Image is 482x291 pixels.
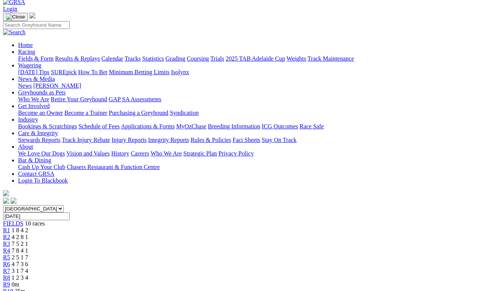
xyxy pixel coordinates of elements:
a: Cash Up Your Club [18,164,65,170]
a: Privacy Policy [218,150,254,157]
a: Racing [18,49,35,55]
div: News & Media [18,82,479,89]
span: 10 races [25,220,45,227]
a: SUREpick [51,69,76,75]
div: Get Involved [18,110,479,116]
span: R6 [3,261,10,267]
a: R3 [3,241,10,247]
span: 2 5 1 7 [12,254,28,261]
a: Bar & Dining [18,157,51,163]
div: Bar & Dining [18,164,479,171]
span: 3 1 7 4 [12,268,28,274]
div: Wagering [18,69,479,76]
a: Retire Your Greyhound [51,96,107,102]
span: 1 8 4 2 [12,227,28,233]
a: R9 [3,281,10,288]
a: Stewards Reports [18,137,60,143]
a: R2 [3,234,10,240]
span: 7 5 2 1 [12,241,28,247]
a: Home [18,42,33,48]
a: [PERSON_NAME] [33,82,81,89]
a: Careers [131,150,149,157]
a: Fields & Form [18,55,53,62]
a: About [18,143,33,150]
a: MyOzChase [176,123,206,130]
a: Minimum Betting Limits [109,69,169,75]
a: GAP SA Assessments [109,96,162,102]
a: Login [3,6,17,12]
img: twitter.svg [11,198,17,204]
button: Toggle navigation [3,13,28,21]
a: Track Injury Rebate [62,137,110,143]
a: Chasers Restaurant & Function Centre [67,164,160,170]
img: Search [3,29,26,36]
img: logo-grsa-white.png [29,12,35,18]
a: Race Safe [299,123,323,130]
div: Greyhounds as Pets [18,96,479,103]
a: Breeding Information [208,123,260,130]
span: 4 7 3 6 [12,261,28,267]
a: Strategic Plan [183,150,217,157]
a: Get Involved [18,103,50,109]
a: Weights [287,55,306,62]
a: Grading [166,55,185,62]
a: Syndication [170,110,198,116]
a: Applications & Forms [121,123,175,130]
img: logo-grsa-white.png [3,190,9,196]
div: Care & Integrity [18,137,479,143]
div: About [18,150,479,157]
a: Who We Are [151,150,182,157]
a: How To Bet [78,69,108,75]
a: R8 [3,274,10,281]
span: 0m [12,281,19,288]
a: Coursing [187,55,209,62]
a: Become an Owner [18,110,63,116]
a: [DATE] Tips [18,69,49,75]
span: 1 2 3 4 [12,274,28,281]
a: Wagering [18,62,41,69]
a: Contact GRSA [18,171,54,177]
img: Close [6,14,25,20]
a: We Love Our Dogs [18,150,65,157]
a: Rules & Policies [191,137,231,143]
a: Injury Reports [111,137,146,143]
a: Statistics [142,55,164,62]
a: Purchasing a Greyhound [109,110,168,116]
a: Isolynx [171,69,189,75]
a: Stay On Track [262,137,296,143]
input: Search [3,21,70,29]
a: Vision and Values [66,150,110,157]
a: Trials [210,55,224,62]
a: R4 [3,247,10,254]
div: Racing [18,55,479,62]
a: News & Media [18,76,55,82]
a: R1 [3,227,10,233]
a: History [111,150,129,157]
a: Login To Blackbook [18,177,68,184]
a: Calendar [101,55,123,62]
a: Integrity Reports [148,137,189,143]
a: Care & Integrity [18,130,58,136]
a: Become a Trainer [64,110,107,116]
span: 7 8 4 1 [12,247,28,254]
a: 2025 TAB Adelaide Cup [226,55,285,62]
span: R5 [3,254,10,261]
a: Bookings & Scratchings [18,123,77,130]
a: Track Maintenance [308,55,354,62]
a: Industry [18,116,38,123]
div: Industry [18,123,479,130]
a: R7 [3,268,10,274]
a: FIELDS [3,220,23,227]
img: facebook.svg [3,198,9,204]
a: Who We Are [18,96,49,102]
a: News [18,82,32,89]
a: Greyhounds as Pets [18,89,66,96]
